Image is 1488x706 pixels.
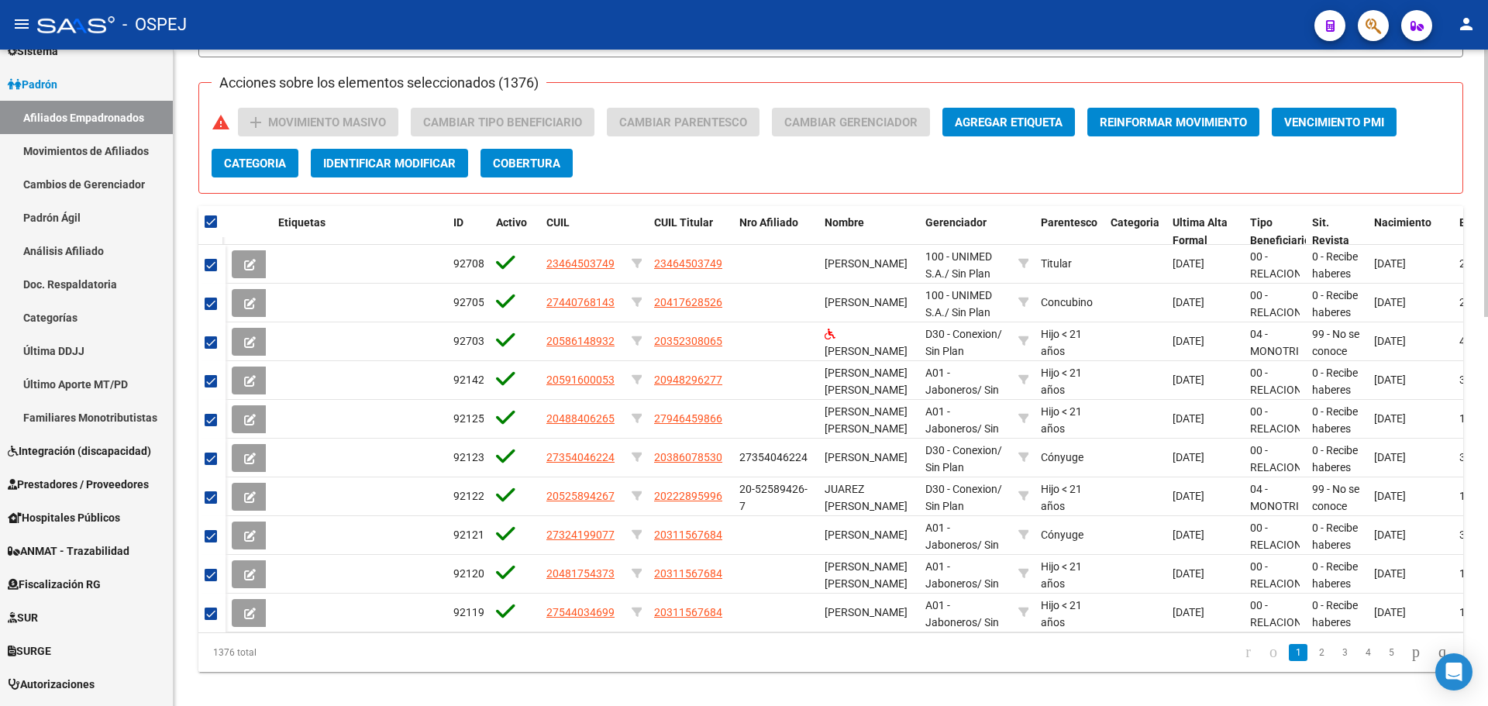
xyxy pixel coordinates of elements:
[1312,328,1359,393] span: 99 - No se conoce situación de revista
[1459,257,1472,270] span: 21
[1459,606,1472,618] span: 10
[945,267,990,280] span: / Sin Plan
[8,609,38,626] span: SUR
[453,490,484,502] span: 92122
[1312,483,1359,548] span: 99 - No se conoce situación de revista
[1306,206,1368,257] datatable-header-cell: Sit. Revista
[1173,449,1238,467] div: [DATE]
[1459,374,1466,386] span: 3
[212,72,546,94] h3: Acciones sobre los elementos seleccionados (1376)
[1262,644,1284,661] a: go to previous page
[1374,490,1406,502] span: [DATE]
[1250,599,1322,664] span: 00 - RELACION DE DEPENDENCIA
[1374,257,1406,270] span: [DATE]
[818,206,919,257] datatable-header-cell: Nombre
[268,115,386,129] span: Movimiento Masivo
[1289,644,1307,661] a: 1
[8,476,149,493] span: Prestadores / Proveedores
[1312,405,1376,453] span: 0 - Recibe haberes regularmente
[546,490,615,502] span: 20525894267
[1041,257,1072,270] span: Titular
[945,306,990,319] span: / Sin Plan
[1312,560,1376,608] span: 0 - Recibe haberes regularmente
[1374,296,1406,308] span: [DATE]
[1457,15,1476,33] mat-icon: person
[1374,412,1406,425] span: [DATE]
[212,113,230,132] mat-icon: warning
[654,529,722,541] span: 20311567684
[1250,250,1322,315] span: 00 - RELACION DE DEPENDENCIA
[654,335,722,347] span: 20352308065
[825,560,908,591] span: [PERSON_NAME] [PERSON_NAME]
[654,296,722,308] span: 20417628526
[825,451,908,463] span: [PERSON_NAME]
[1459,335,1466,347] span: 4
[1333,639,1356,666] li: page 3
[8,43,58,60] span: Sistema
[8,542,129,560] span: ANMAT - Trazabilidad
[493,157,560,170] span: Cobertura
[1173,565,1238,583] div: [DATE]
[733,206,818,257] datatable-header-cell: Nro Afiliado
[1312,522,1376,570] span: 0 - Recibe haberes regularmente
[1335,644,1354,661] a: 3
[1431,644,1453,661] a: go to last page
[825,483,908,513] span: JUAREZ [PERSON_NAME]
[825,405,908,436] span: [PERSON_NAME] [PERSON_NAME]
[546,412,615,425] span: 20488406265
[1250,328,1347,358] span: 04 - MONOTRIBUTISTAS
[453,296,484,308] span: 92705
[654,374,722,386] span: 20948296277
[1459,412,1472,425] span: 17
[246,113,265,132] mat-icon: add
[1173,371,1238,389] div: [DATE]
[1173,216,1228,246] span: Ultima Alta Formal
[1374,567,1406,580] span: [DATE]
[212,149,298,177] button: Categoria
[1087,108,1259,136] button: Reinformar Movimiento
[1173,332,1238,350] div: [DATE]
[1041,483,1082,513] span: Hijo < 21 años
[1459,567,1472,580] span: 16
[925,328,997,340] span: D30 - Conexion
[546,374,615,386] span: 20591600053
[925,560,977,591] span: A01 - Jaboneros
[1250,483,1347,513] span: 04 - MONOTRIBUTISTAS
[1100,115,1247,129] span: Reinformar Movimiento
[1459,296,1472,308] span: 22
[8,76,57,93] span: Padrón
[925,522,977,552] span: A01 - Jaboneros
[925,444,997,456] span: D30 - Conexion
[607,108,759,136] button: Cambiar Parentesco
[925,367,977,397] span: A01 - Jaboneros
[1459,216,1484,229] span: Edad
[1272,108,1397,136] button: Vencimiento PMI
[272,206,447,257] datatable-header-cell: Etiquetas
[739,483,808,513] span: 20-52589426-7
[453,335,484,347] span: 92703
[496,216,527,229] span: Activo
[825,367,908,397] span: [PERSON_NAME] [PERSON_NAME]
[122,8,187,42] span: - OSPEJ
[925,216,987,229] span: Gerenciador
[1374,335,1406,347] span: [DATE]
[1405,644,1427,661] a: go to next page
[1238,644,1258,661] a: go to first page
[1250,444,1322,509] span: 00 - RELACION DE DEPENDENCIA
[925,405,977,436] span: A01 - Jaboneros
[825,216,864,229] span: Nombre
[1379,639,1403,666] li: page 5
[825,296,908,308] span: [PERSON_NAME]
[1104,206,1166,257] datatable-header-cell: Categoria
[1250,216,1311,246] span: Tipo Beneficiario
[1041,560,1082,591] span: Hijo < 21 años
[1173,255,1238,273] div: [DATE]
[8,576,101,593] span: Fiscalización RG
[739,451,808,463] span: 27354046224
[1041,529,1083,541] span: Cónyuge
[825,606,908,618] span: [PERSON_NAME]
[453,451,484,463] span: 92123
[546,335,615,347] span: 20586148932
[546,606,615,618] span: 27544034699
[1250,367,1322,432] span: 00 - RELACION DE DEPENDENCIA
